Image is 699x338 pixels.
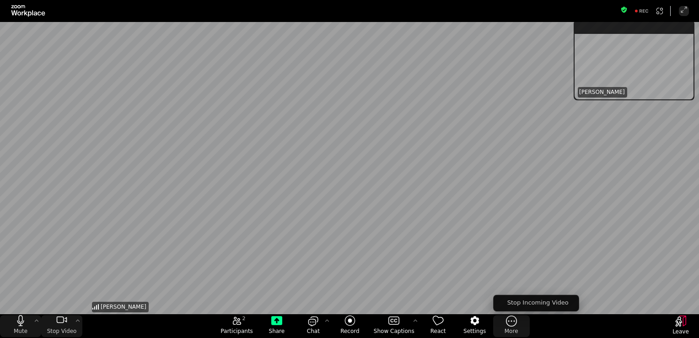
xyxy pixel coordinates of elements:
button: Apps Accessing Content in This Meeting [655,6,665,16]
button: stop my video [41,315,82,337]
span: Leave [672,328,689,335]
button: More audio controls [32,315,41,327]
div: suspension-window [574,20,694,100]
span: More [505,327,518,335]
span: 2 [242,315,246,322]
span: Record [340,327,359,335]
span: React [430,327,446,335]
a: Stop Incoming Video [495,298,578,309]
button: More video controls [73,315,82,327]
button: Meeting information [620,6,628,16]
span: Mute [14,327,27,335]
button: Record [332,315,368,337]
button: open the chat panel [295,315,332,337]
button: Settings [457,315,493,337]
span: Stop Video [47,327,77,335]
span: [PERSON_NAME] [101,303,146,311]
button: Share [258,315,295,337]
span: Show Captions [374,327,414,335]
button: Leave [662,316,699,338]
span: Participants [220,327,253,335]
button: More meeting control [493,315,530,337]
button: Chat Settings [323,315,332,327]
button: React [420,315,457,337]
button: Enter Full Screen [679,6,689,16]
button: open the participants list pane,[2] particpants [215,315,258,337]
span: Share [269,327,285,335]
button: More options for captions, menu button [411,315,420,327]
span: [PERSON_NAME] [579,88,625,96]
span: Chat [307,327,320,335]
span: Settings [463,327,486,335]
button: Show Captions [368,315,420,337]
div: Recording to cloud [631,6,653,16]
